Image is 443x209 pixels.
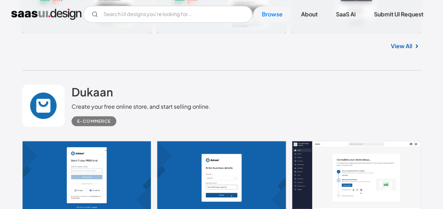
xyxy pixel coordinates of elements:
[327,6,364,22] a: SaaS Ai
[77,117,111,125] div: E-commerce
[391,42,412,50] a: View All
[72,84,113,102] a: Dukaan
[72,102,210,110] div: Create your free online store, and start selling online.
[83,6,252,23] form: Email Form
[11,8,81,20] a: home
[72,84,113,99] h2: Dukaan
[293,6,326,22] a: About
[83,6,252,23] input: Search UI designs you're looking for...
[253,6,291,22] a: Browse
[365,6,432,22] a: Submit UI Request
